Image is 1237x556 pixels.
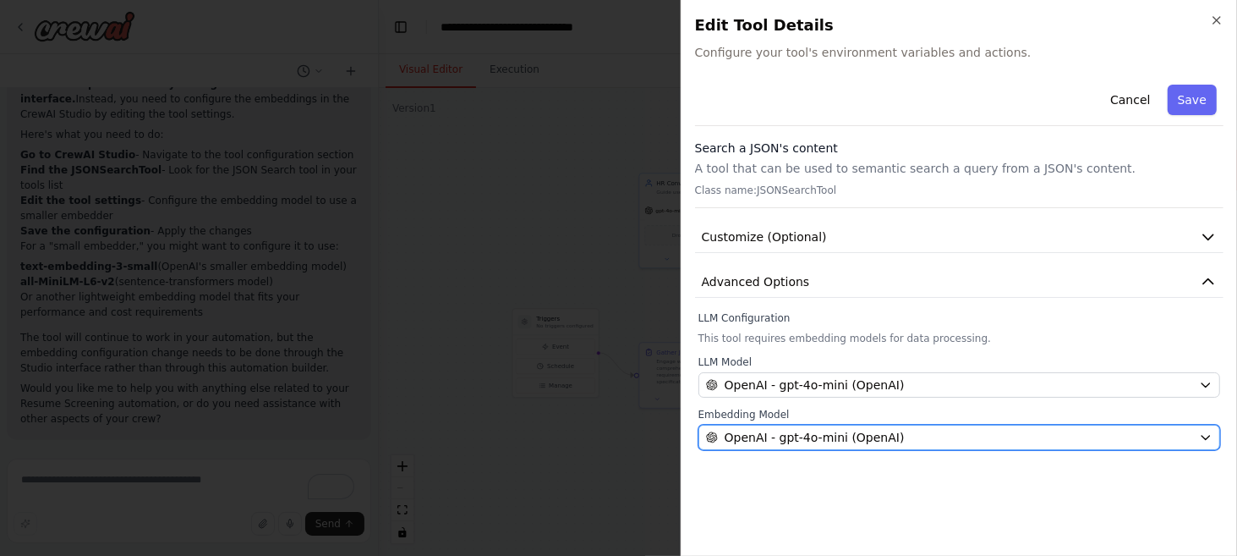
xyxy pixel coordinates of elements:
button: Save [1168,85,1217,115]
button: OpenAI - gpt-4o-mini (OpenAI) [698,372,1220,398]
label: LLM Configuration [698,311,1220,325]
button: Cancel [1100,85,1160,115]
span: OpenAI - gpt-4o-mini (OpenAI) [725,377,905,394]
label: Embedding Model [698,408,1220,421]
span: Customize (Optional) [702,228,827,245]
h3: Search a JSON's content [695,140,1223,157]
span: OpenAI - gpt-4o-mini (OpenAI) [725,429,905,446]
span: Configure your tool's environment variables and actions. [695,44,1223,61]
span: Advanced Options [702,273,810,290]
button: Advanced Options [695,267,1223,298]
button: OpenAI - gpt-4o-mini (OpenAI) [698,425,1220,450]
label: LLM Model [698,355,1220,369]
h2: Edit Tool Details [695,14,1223,37]
p: Class name: JSONSearchTool [695,184,1223,197]
p: This tool requires embedding models for data processing. [698,332,1220,345]
p: A tool that can be used to semantic search a query from a JSON's content. [695,160,1223,177]
button: Customize (Optional) [695,222,1223,253]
